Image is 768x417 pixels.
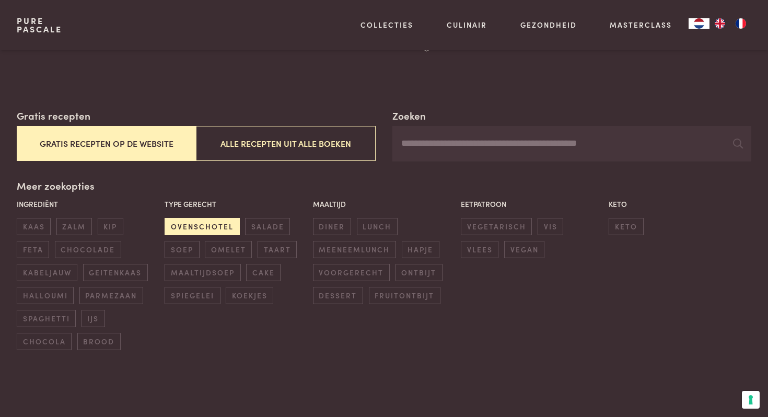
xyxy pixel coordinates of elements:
span: ontbijt [395,264,443,281]
a: Culinair [447,19,487,30]
p: Maaltijd [313,199,456,210]
span: spaghetti [17,310,76,327]
span: chocolade [55,241,121,258]
span: maaltijdsoep [165,264,240,281]
span: cake [246,264,281,281]
span: omelet [205,241,252,258]
span: hapje [402,241,439,258]
span: vis [538,218,563,235]
span: salade [245,218,290,235]
span: kabeljauw [17,264,77,281]
span: halloumi [17,287,74,304]
span: zalm [56,218,92,235]
span: kip [98,218,123,235]
a: Gezondheid [520,19,577,30]
a: EN [709,18,730,29]
span: chocola [17,333,72,350]
span: meeneemlunch [313,241,396,258]
p: Keto [609,199,751,210]
span: soep [165,241,199,258]
span: dessert [313,287,363,304]
label: Zoeken [392,108,426,123]
button: Alle recepten uit alle boeken [196,126,376,161]
span: diner [313,218,351,235]
span: ijs [82,310,105,327]
span: fruitontbijt [369,287,440,304]
span: vlees [461,241,498,258]
label: Gratis recepten [17,108,90,123]
p: Eetpatroon [461,199,603,210]
p: Type gerecht [165,199,307,210]
span: geitenkaas [83,264,148,281]
ul: Language list [709,18,751,29]
span: taart [258,241,297,258]
span: lunch [357,218,398,235]
aside: Language selected: Nederlands [689,18,751,29]
a: NL [689,18,709,29]
a: FR [730,18,751,29]
p: Ingrediënt [17,199,159,210]
span: vegetarisch [461,218,532,235]
span: parmezaan [79,287,143,304]
span: voorgerecht [313,264,390,281]
span: kaas [17,218,51,235]
span: vegan [504,241,544,258]
button: Uw voorkeuren voor toestemming voor trackingtechnologieën [742,391,760,409]
a: Collecties [360,19,413,30]
span: spiegelei [165,287,220,304]
div: Language [689,18,709,29]
span: koekjes [226,287,273,304]
a: PurePascale [17,17,62,33]
button: Gratis recepten op de website [17,126,196,161]
span: ovenschotel [165,218,239,235]
span: feta [17,241,49,258]
a: Masterclass [610,19,672,30]
span: keto [609,218,643,235]
span: brood [77,333,121,350]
